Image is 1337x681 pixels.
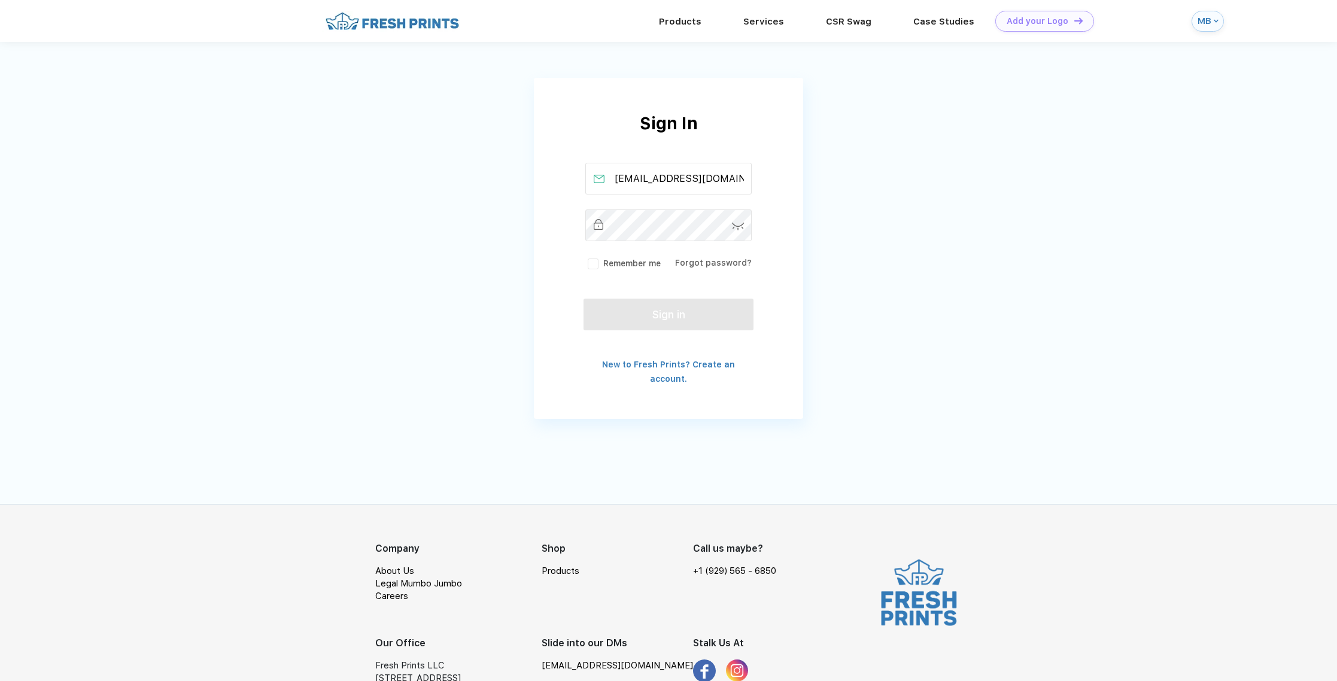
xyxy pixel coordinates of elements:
div: Slide into our DMs [542,636,693,650]
div: Our Office [375,636,542,650]
button: Sign in [584,299,753,330]
a: Forgot password? [675,258,752,267]
input: Email [585,163,752,194]
a: Products [659,16,701,27]
div: Company [375,542,542,556]
a: Careers [375,591,408,601]
a: +1 (929) 565 - 6850 [693,565,776,577]
a: Legal Mumbo Jumbo [375,578,462,589]
img: arrow_down_blue.svg [1214,19,1219,23]
a: CSR Swag [826,16,871,27]
div: Call us maybe? [693,542,784,556]
div: Shop [542,542,693,556]
div: MB [1198,16,1211,26]
img: password-icon.svg [732,223,745,230]
img: email_active.svg [594,175,604,183]
img: fo%20logo%202.webp [322,11,463,32]
div: Fresh Prints LLC [375,659,542,672]
a: New to Fresh Prints? Create an account. [602,360,735,384]
img: DT [1074,17,1083,24]
img: logo [876,557,962,628]
label: Remember me [585,257,661,270]
img: password_inactive.svg [594,219,603,230]
div: Add your Logo [1007,16,1068,26]
div: Sign In [534,111,803,163]
a: [EMAIL_ADDRESS][DOMAIN_NAME] [542,659,693,672]
a: Products [542,566,579,576]
a: About Us [375,566,414,576]
a: Services [743,16,784,27]
div: Stalk Us At [693,636,784,650]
